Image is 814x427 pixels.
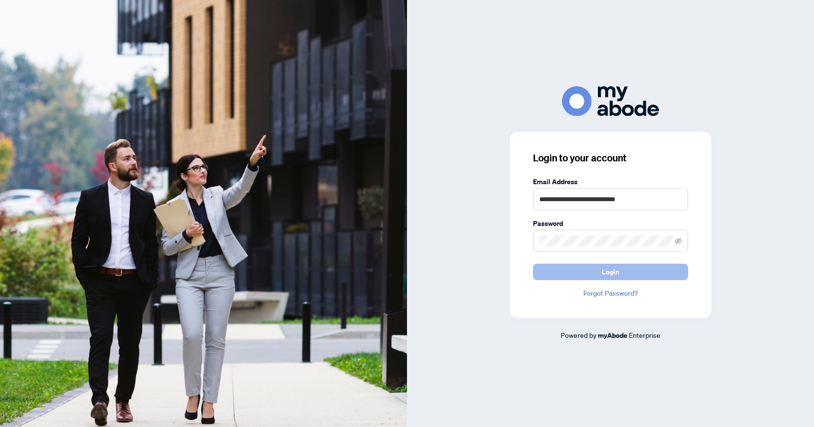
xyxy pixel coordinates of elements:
span: Powered by [561,331,596,339]
img: ma-logo [562,86,659,116]
label: Password [533,218,688,229]
label: Email Address [533,176,688,187]
span: Enterprise [629,331,660,339]
span: eye-invisible [675,237,682,244]
a: myAbode [598,330,627,341]
span: Login [602,264,619,280]
button: Login [533,264,688,280]
h3: Login to your account [533,151,688,165]
a: Forgot Password? [533,288,688,299]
